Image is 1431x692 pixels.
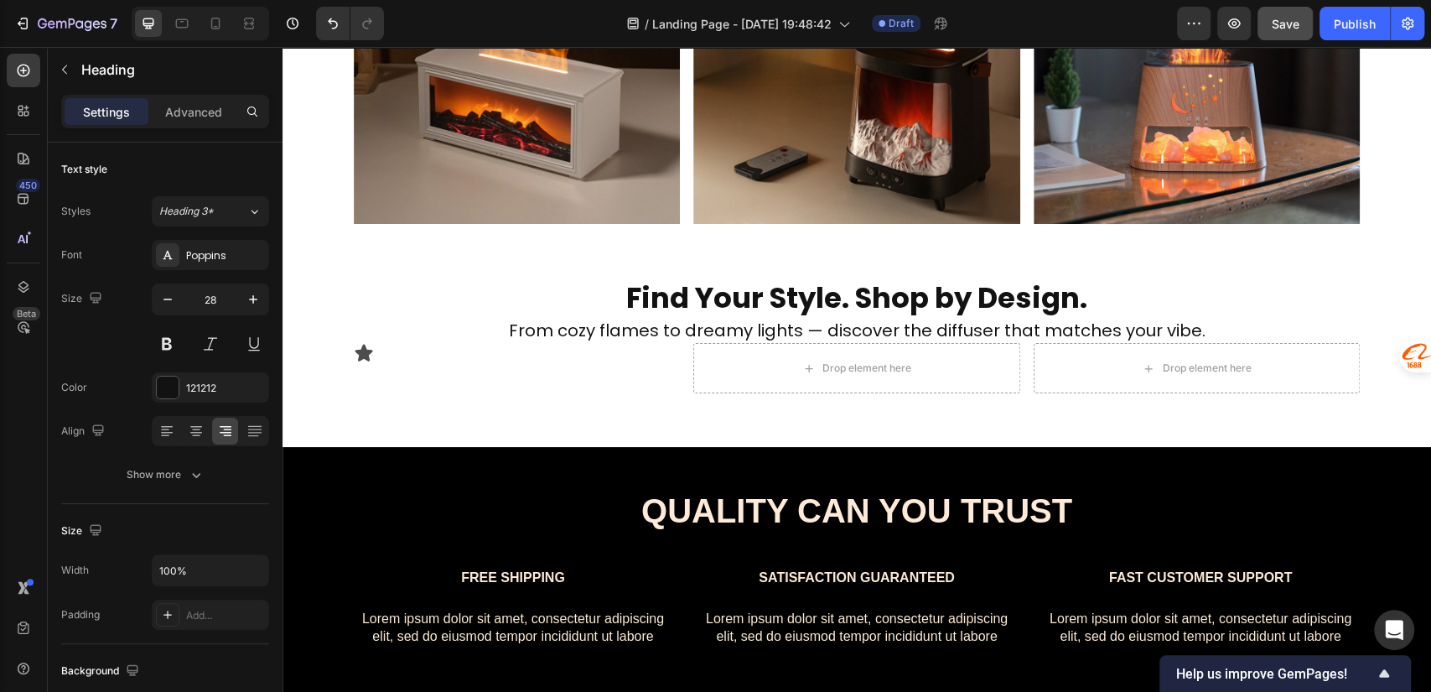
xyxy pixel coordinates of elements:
p: Satisfaction Guaranteed [417,556,732,574]
div: Padding [61,607,100,622]
div: Drop element here [540,315,629,328]
div: Publish [1334,15,1376,33]
div: 450 [16,179,40,192]
div: Styles [61,204,91,219]
p: Settings [83,103,130,121]
div: Open Intercom Messenger [1374,610,1414,650]
p: Fast Customer Support [760,556,1076,574]
div: Undo/Redo [316,7,384,40]
button: Show survey - Help us improve GemPages! [1176,663,1394,684]
div: Background [61,660,143,683]
span: Landing Page - [DATE] 19:48:42 [652,15,832,33]
button: Save [1257,7,1313,40]
h2: From cozy flames to dreamy lights — discover the diffuser that matches your vibe. [71,271,1077,296]
span: Draft [889,16,914,31]
span: / [645,15,649,33]
img: 432750572815254551-509155b9-3a3c-467c-92d5-19977c723d5e.svg [214,501,247,534]
p: Lorem ipsum dolor sit amet, consectetur adipiscing elit, sed do eiusmod tempor incididunt ut labore [73,597,388,632]
p: Lorem ipsum dolor sit amet, consectetur adipiscing elit, sed do eiusmod tempor incididunt ut labore [417,597,732,632]
p: Advanced [165,103,222,121]
div: Color [61,380,87,395]
p: Free Shipping [73,556,388,574]
div: Add... [186,608,265,623]
strong: QUALITY CAN YOU TRUST [359,445,790,482]
div: Align [61,420,108,443]
div: Size [61,520,106,543]
div: Drop element here [879,315,968,328]
span: Help us improve GemPages! [1176,666,1374,682]
span: Save [1272,17,1299,31]
div: Text style [61,162,107,177]
img: gempages_586120987779531459-aa4eff0e-3b2a-4960-b74b-bf06c8ad5339.svg [557,501,591,534]
div: Font [61,247,82,263]
div: Size [61,288,106,310]
button: Publish [1320,7,1390,40]
button: Show more [61,460,269,490]
div: 121212 [186,381,265,396]
button: Heading 3* [152,196,269,226]
div: Show more [127,466,205,483]
p: Lorem ipsum dolor sit amet, consectetur adipiscing elit, sed do eiusmod tempor incididunt ut labore [760,597,1076,632]
div: Width [61,563,89,578]
div: Poppins [186,248,265,263]
button: 7 [7,7,125,40]
img: gempages_586120987779531459-50fa6f90-2e3a-4ad6-83db-d79ffb050a97.svg [901,501,935,534]
div: Beta [13,307,40,320]
p: 7 [110,13,117,34]
span: Heading 3* [159,204,214,219]
h2: Find Your Style. Shop by Design. [71,231,1077,271]
iframe: Design area [283,47,1431,692]
input: Auto [153,555,268,585]
p: Heading [81,60,262,80]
